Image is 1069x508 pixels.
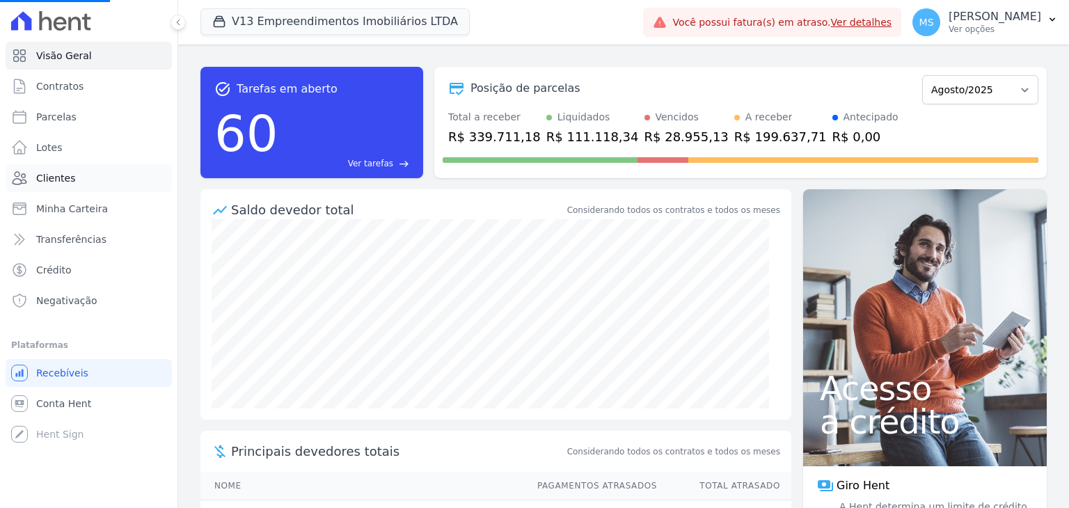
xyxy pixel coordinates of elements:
[36,263,72,277] span: Crédito
[214,97,278,170] div: 60
[36,202,108,216] span: Minha Carteira
[448,110,541,125] div: Total a receber
[36,171,75,185] span: Clientes
[672,15,892,30] span: Você possui fatura(s) em atraso.
[6,390,172,418] a: Conta Hent
[820,372,1030,405] span: Acesso
[546,127,639,146] div: R$ 111.118,34
[200,472,524,500] th: Nome
[36,79,84,93] span: Contratos
[6,359,172,387] a: Recebíveis
[348,157,393,170] span: Ver tarefas
[6,225,172,253] a: Transferências
[832,127,898,146] div: R$ 0,00
[844,110,898,125] div: Antecipado
[200,8,470,35] button: V13 Empreendimentos Imobiliários LTDA
[949,24,1041,35] p: Ver opções
[831,17,892,28] a: Ver detalhes
[901,3,1069,42] button: MS [PERSON_NAME] Ver opções
[6,195,172,223] a: Minha Carteira
[470,80,580,97] div: Posição de parcelas
[567,445,780,458] span: Considerando todos os contratos e todos os meses
[644,127,729,146] div: R$ 28.955,13
[6,164,172,192] a: Clientes
[237,81,338,97] span: Tarefas em aberto
[919,17,934,27] span: MS
[11,337,166,354] div: Plataformas
[448,127,541,146] div: R$ 339.711,18
[820,405,1030,438] span: a crédito
[656,110,699,125] div: Vencidos
[567,204,780,216] div: Considerando todos os contratos e todos os meses
[231,442,564,461] span: Principais devedores totais
[284,157,409,170] a: Ver tarefas east
[6,42,172,70] a: Visão Geral
[36,110,77,124] span: Parcelas
[658,472,791,500] th: Total Atrasado
[214,81,231,97] span: task_alt
[6,134,172,161] a: Lotes
[36,397,91,411] span: Conta Hent
[6,103,172,131] a: Parcelas
[231,200,564,219] div: Saldo devedor total
[36,294,97,308] span: Negativação
[6,287,172,315] a: Negativação
[36,49,92,63] span: Visão Geral
[36,232,106,246] span: Transferências
[734,127,827,146] div: R$ 199.637,71
[837,477,889,494] span: Giro Hent
[36,141,63,154] span: Lotes
[524,472,658,500] th: Pagamentos Atrasados
[399,159,409,169] span: east
[949,10,1041,24] p: [PERSON_NAME]
[6,72,172,100] a: Contratos
[36,366,88,380] span: Recebíveis
[6,256,172,284] a: Crédito
[557,110,610,125] div: Liquidados
[745,110,793,125] div: A receber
